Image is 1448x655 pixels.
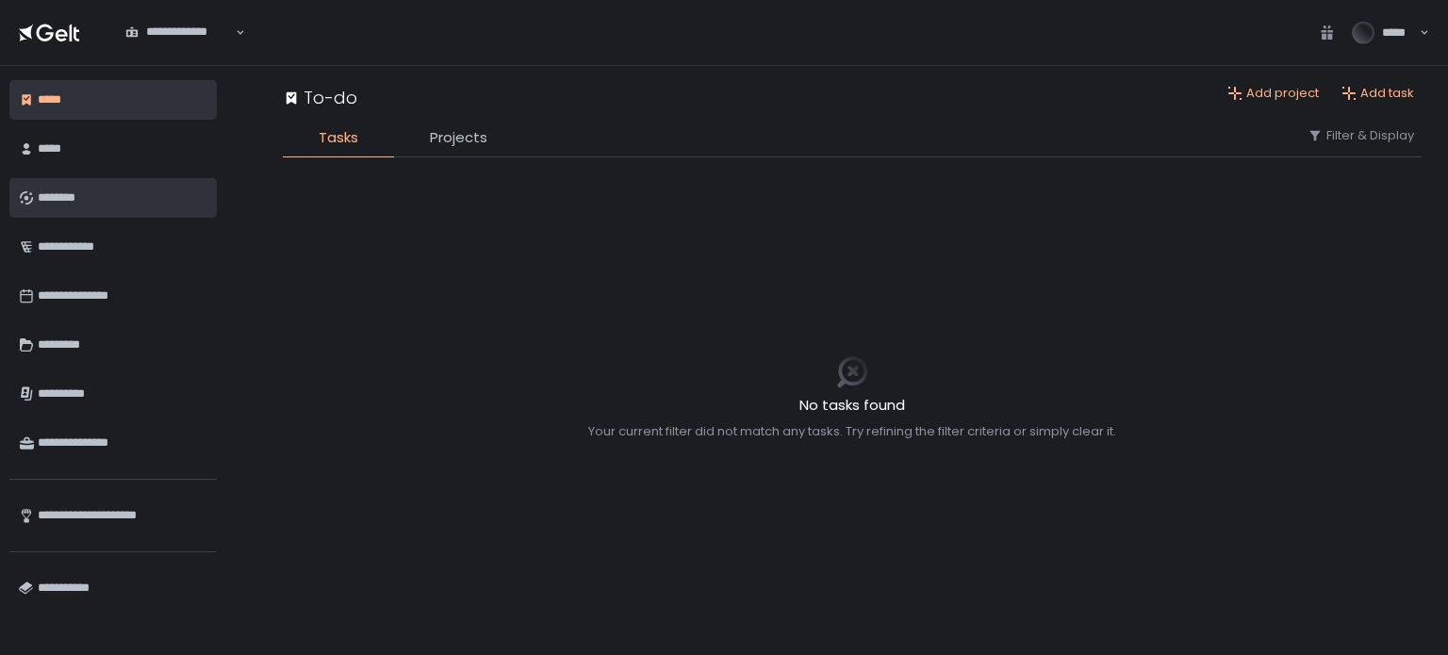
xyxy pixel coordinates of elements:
[1308,127,1414,144] button: Filter & Display
[1341,85,1414,102] button: Add task
[283,85,357,110] div: To-do
[125,41,234,59] input: Search for option
[588,395,1116,417] h2: No tasks found
[588,423,1116,440] div: Your current filter did not match any tasks. Try refining the filter criteria or simply clear it.
[1227,85,1319,102] button: Add project
[430,127,487,149] span: Projects
[113,13,245,53] div: Search for option
[319,127,358,149] span: Tasks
